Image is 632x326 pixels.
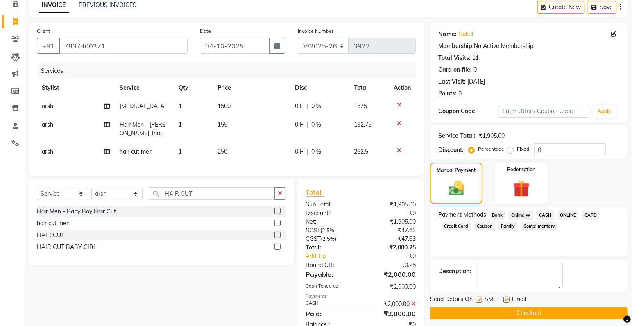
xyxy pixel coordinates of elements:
label: Fixed [517,145,529,153]
div: ₹2,000.00 [361,269,422,279]
div: 0 [458,89,462,98]
div: No Active Membership [438,42,620,50]
div: Paid: [300,309,361,319]
div: 0 [473,66,477,74]
a: Nakul [458,30,473,38]
label: Date [200,27,211,35]
div: 11 [472,54,479,62]
div: Services [38,63,422,79]
span: [MEDICAL_DATA] [120,102,166,110]
div: ₹47.63 [361,235,422,243]
th: Service [115,79,174,97]
label: Percentage [478,145,504,153]
span: Payment Methods [438,211,486,219]
th: Total [349,79,389,97]
th: Qty [174,79,213,97]
div: ( ) [300,235,361,243]
th: Price [213,79,290,97]
th: Disc [290,79,349,97]
button: Apply [593,105,616,118]
span: Family [498,222,518,231]
div: ₹2,000.25 [361,243,422,252]
a: Add Tip [300,252,371,260]
button: Create New [537,1,584,14]
div: Card on file: [438,66,472,74]
div: Round Off: [300,261,361,269]
div: Discount: [438,146,464,154]
div: ₹1,905.00 [479,131,505,140]
span: 0 % [312,147,322,156]
label: Redemption [507,166,535,173]
span: CGST [306,235,321,242]
span: 250 [218,148,228,155]
button: +91 [37,38,60,54]
div: Service Total: [438,131,476,140]
div: Payable: [300,269,361,279]
span: 1500 [218,102,231,110]
span: Total [306,188,325,197]
span: Send Details On [430,295,473,305]
span: 1575 [354,102,367,110]
div: ₹0.25 [361,261,422,269]
div: Payments [306,293,416,300]
a: PREVIOUS INVOICES [79,1,136,9]
span: 0 % [312,120,322,129]
div: Net: [300,217,361,226]
div: Discount: [300,209,361,217]
span: ONLINE [557,211,579,220]
span: Hair Men - [PERSON_NAME] Trim [120,121,166,137]
span: Coupon [474,222,495,231]
div: Cash Tendered: [300,283,361,291]
span: Complimentary [521,222,558,231]
div: ₹2,000.00 [361,300,422,308]
div: ₹1,905.00 [361,200,422,209]
div: hair cut men [37,219,70,228]
div: ₹2,000.00 [361,283,422,291]
span: SGST [306,226,321,234]
span: | [307,120,308,129]
span: CASH [537,211,554,220]
span: SMS [485,295,497,305]
span: 2.5% [322,227,335,233]
span: 0 F [295,147,304,156]
div: [DATE] [467,77,485,86]
div: ₹0 [361,209,422,217]
div: Coupon Code [438,107,499,115]
span: 1 [179,102,182,110]
div: ₹0 [371,252,422,260]
div: Name: [438,30,457,38]
span: 0 % [312,102,322,111]
div: ₹2,000.00 [361,309,422,319]
span: 0 F [295,102,304,111]
span: | [307,102,308,111]
img: _gift.svg [508,178,535,199]
button: Save [588,1,616,14]
div: ₹47.63 [361,226,422,235]
input: Enter Offer / Coupon Code [499,105,589,118]
div: ₹1,905.00 [361,217,422,226]
span: 1 [179,121,182,128]
img: _cash.svg [444,179,469,197]
span: hair cut men [120,148,152,155]
span: 155 [218,121,228,128]
div: Last Visit: [438,77,466,86]
div: HAIR CUT [37,231,64,240]
span: Credit Card [442,222,471,231]
span: 2.5% [323,235,335,242]
span: arsh [42,102,53,110]
input: Search or Scan [149,187,275,200]
div: Description: [438,267,471,276]
div: CASH [300,300,361,308]
label: Invoice Number [298,27,333,35]
span: Online W [509,211,533,220]
span: 262.5 [354,148,368,155]
span: CARD [582,211,599,220]
span: 162.75 [354,121,371,128]
div: Hair Men - Baby Boy Hair Cut [37,207,116,216]
th: Stylist [37,79,115,97]
span: Email [512,295,526,305]
div: HAIR CUT BABY GIRL [37,243,97,251]
span: Bank [489,211,505,220]
div: ( ) [300,226,361,235]
span: 1 [179,148,182,155]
